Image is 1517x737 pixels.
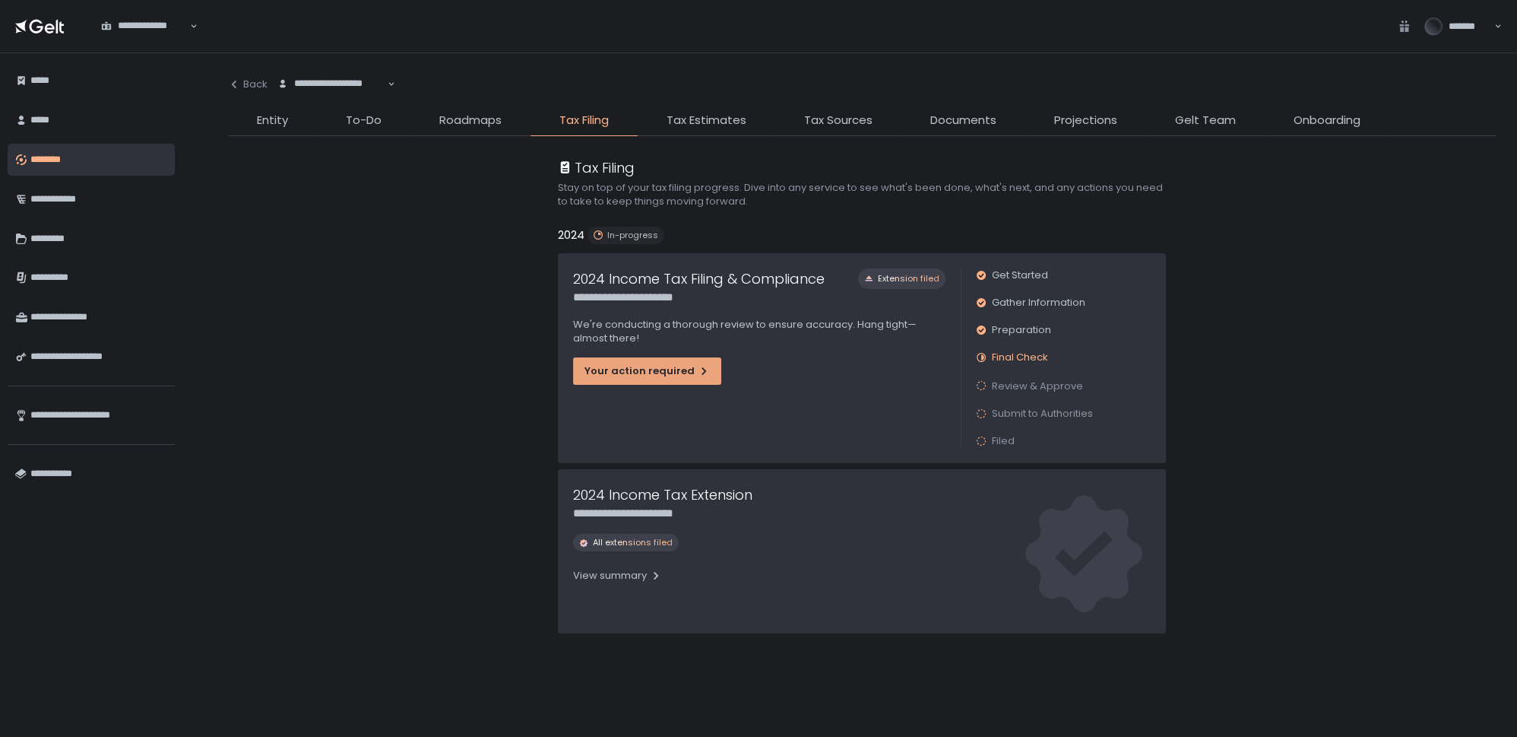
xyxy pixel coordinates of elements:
span: Gelt Team [1175,112,1236,129]
span: Projections [1054,112,1117,129]
span: Get Started [992,268,1048,282]
h2: Stay on top of your tax filing progress. Dive into any service to see what's been done, what's ne... [558,181,1166,208]
div: Search for option [91,11,198,42]
p: We're conducting a thorough review to ensure accuracy. Hang tight—almost there! [573,318,945,345]
span: Entity [257,112,288,129]
span: Roadmaps [439,112,502,129]
span: Extension filed [878,273,939,284]
span: Preparation [992,323,1051,337]
div: View summary [573,569,662,583]
h1: 2024 Income Tax Filing & Compliance [573,268,825,289]
span: Tax Sources [804,112,873,129]
span: To-Do [346,112,382,129]
input: Search for option [277,91,386,106]
span: Final Check [992,351,1048,364]
span: In-progress [607,230,658,241]
div: Your action required [584,364,710,378]
span: Tax Filing [559,112,609,129]
h1: 2024 Income Tax Extension [573,484,752,505]
div: Search for option [268,68,395,100]
span: All extensions filed [593,537,673,548]
button: Your action required [573,357,721,385]
span: Review & Approve [992,379,1083,393]
span: Tax Estimates [667,112,746,129]
button: View summary [573,564,662,588]
div: Back [228,78,268,91]
span: Submit to Authorities [992,407,1093,421]
span: Gather Information [992,296,1085,310]
h2: 2024 [558,227,584,244]
span: Documents [930,112,996,129]
button: Back [228,68,268,100]
input: Search for option [101,33,188,48]
span: Onboarding [1294,112,1360,129]
span: Filed [992,434,1015,448]
div: Tax Filing [558,157,635,178]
